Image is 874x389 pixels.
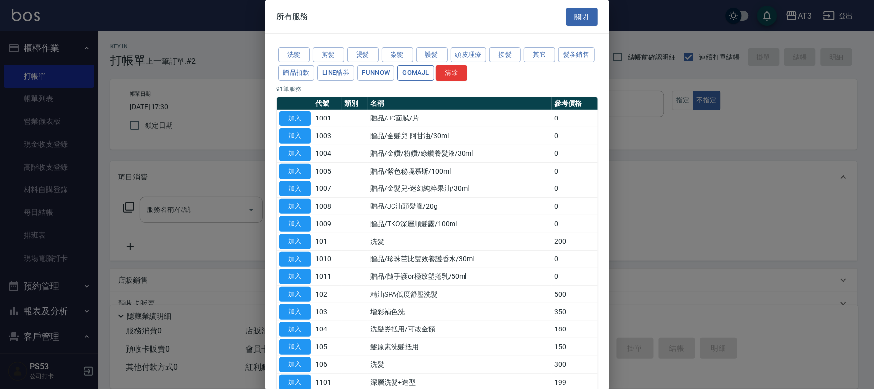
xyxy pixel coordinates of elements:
[552,97,598,110] th: 參考價格
[357,65,394,81] button: FUNNOW
[368,145,552,163] td: 贈品/金鑽/粉鑽/綠鑽養髮液/30ml
[368,97,552,110] th: 名稱
[552,286,598,303] td: 500
[368,180,552,198] td: 贈品/金髮兒-迷幻純粹果油/30ml
[313,163,342,180] td: 1005
[552,215,598,233] td: 0
[313,321,342,339] td: 104
[552,180,598,198] td: 0
[313,145,342,163] td: 1004
[279,304,311,320] button: 加入
[279,234,311,249] button: 加入
[347,48,379,63] button: 燙髮
[277,12,308,22] span: 所有服務
[279,199,311,214] button: 加入
[313,303,342,321] td: 103
[489,48,521,63] button: 接髮
[552,145,598,163] td: 0
[279,129,311,144] button: 加入
[313,97,342,110] th: 代號
[397,65,434,81] button: GOMAJL
[451,48,487,63] button: 頭皮理療
[368,338,552,356] td: 髮原素洗髮抵用
[278,65,315,81] button: 贈品扣款
[279,147,311,162] button: 加入
[552,163,598,180] td: 0
[382,48,413,63] button: 染髮
[552,303,598,321] td: 350
[313,356,342,374] td: 106
[313,338,342,356] td: 105
[368,127,552,145] td: 贈品/金髮兒-阿甘油/30ml
[313,286,342,303] td: 102
[279,340,311,355] button: 加入
[313,110,342,128] td: 1001
[368,303,552,321] td: 增彩補色洗
[279,164,311,179] button: 加入
[279,287,311,302] button: 加入
[313,251,342,269] td: 1010
[552,110,598,128] td: 0
[313,268,342,286] td: 1011
[416,48,448,63] button: 護髮
[566,8,598,26] button: 關閉
[279,269,311,285] button: 加入
[368,110,552,128] td: 贈品/JC面膜/片
[552,233,598,251] td: 200
[313,48,344,63] button: 剪髮
[552,268,598,286] td: 0
[279,181,311,197] button: 加入
[313,198,342,215] td: 1008
[313,180,342,198] td: 1007
[368,356,552,374] td: 洗髮
[279,358,311,373] button: 加入
[552,356,598,374] td: 300
[278,48,310,63] button: 洗髮
[277,85,598,93] p: 91 筆服務
[552,127,598,145] td: 0
[342,97,368,110] th: 類別
[552,338,598,356] td: 150
[368,198,552,215] td: 贈品/JC油頭髮臘/20g
[368,251,552,269] td: 贈品/珍珠芭比雙效養護香水/30ml
[368,215,552,233] td: 贈品/TKO深層順髮露/100ml
[317,65,354,81] button: LINE酷券
[552,198,598,215] td: 0
[279,217,311,232] button: 加入
[368,286,552,303] td: 精油SPA低度舒壓洗髮
[552,321,598,339] td: 180
[279,111,311,126] button: 加入
[279,252,311,267] button: 加入
[313,233,342,251] td: 101
[436,65,467,81] button: 清除
[552,251,598,269] td: 0
[368,233,552,251] td: 洗髮
[524,48,555,63] button: 其它
[368,163,552,180] td: 贈品/紫色秘境慕斯/100ml
[279,322,311,337] button: 加入
[368,268,552,286] td: 贈品/隨手護or極致塑捲乳/50ml
[313,127,342,145] td: 1003
[558,48,595,63] button: 髮券銷售
[313,215,342,233] td: 1009
[368,321,552,339] td: 洗髮券抵用/可改金額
